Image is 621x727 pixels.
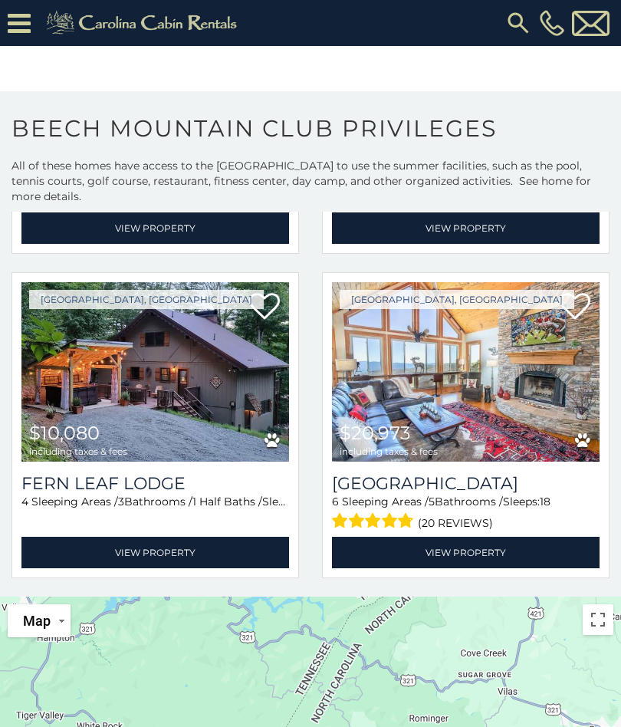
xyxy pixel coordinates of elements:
a: [GEOGRAPHIC_DATA], [GEOGRAPHIC_DATA] [340,290,574,309]
span: 5 [429,495,435,508]
img: Fern Leaf Lodge [21,282,289,462]
span: including taxes & fees [29,446,127,456]
span: 4 [21,495,28,508]
a: [PHONE_NUMBER] [536,10,568,36]
img: Khaki-logo.png [38,8,250,38]
a: View Property [21,212,289,244]
span: including taxes & fees [340,446,438,456]
img: Mile High Lodge [332,282,600,462]
span: (20 reviews) [418,513,493,533]
span: 1 Half Baths / [192,495,262,508]
button: Toggle fullscreen view [583,604,613,635]
a: [GEOGRAPHIC_DATA], [GEOGRAPHIC_DATA] [29,290,264,309]
div: Sleeping Areas / Bathrooms / Sleeps: [21,494,289,533]
a: Add to favorites [560,291,590,324]
img: search-regular.svg [504,9,532,37]
a: View Property [332,537,600,568]
span: 3 [118,495,124,508]
a: Fern Leaf Lodge $10,080 including taxes & fees [21,282,289,462]
span: Map [23,613,51,629]
a: Add to favorites [249,291,280,324]
span: $20,973 [340,422,411,444]
span: $10,080 [29,422,100,444]
button: Change map style [8,604,71,637]
a: View Property [21,537,289,568]
a: View Property [332,212,600,244]
a: Mile High Lodge $20,973 including taxes & fees [332,282,600,462]
a: Fern Leaf Lodge [21,473,289,494]
div: Sleeping Areas / Bathrooms / Sleeps: [332,494,600,533]
span: 6 [332,495,339,508]
h3: Mile High Lodge [332,473,600,494]
a: [GEOGRAPHIC_DATA] [332,473,600,494]
span: 18 [540,495,550,508]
